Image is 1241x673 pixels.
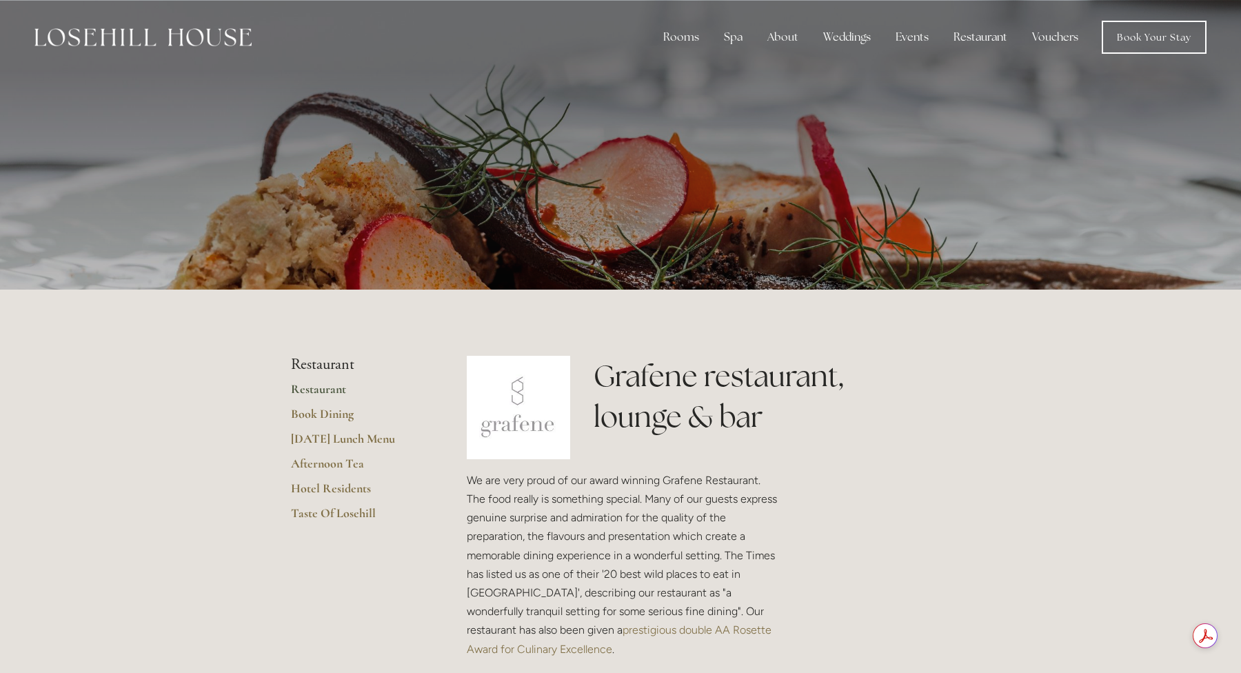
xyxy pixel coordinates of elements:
img: grafene.jpg [467,356,570,459]
a: Book Your Stay [1102,21,1207,54]
a: Book Dining [291,406,423,431]
a: Restaurant [291,381,423,406]
img: Losehill House [34,28,252,46]
a: Taste Of Losehill [291,505,423,530]
p: We are very proud of our award winning Grafene Restaurant. The food really is something special. ... [467,471,781,659]
a: prestigious double AA Rosette Award for Culinary Excellence [467,623,774,655]
div: About [756,23,809,51]
a: Hotel Residents [291,481,423,505]
div: Restaurant [942,23,1018,51]
a: Vouchers [1021,23,1089,51]
div: Rooms [652,23,710,51]
div: Events [885,23,940,51]
a: Afternoon Tea [291,456,423,481]
li: Restaurant [291,356,423,374]
h1: Grafene restaurant, lounge & bar [594,356,950,437]
div: Weddings [812,23,882,51]
div: Spa [713,23,754,51]
a: [DATE] Lunch Menu [291,431,423,456]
